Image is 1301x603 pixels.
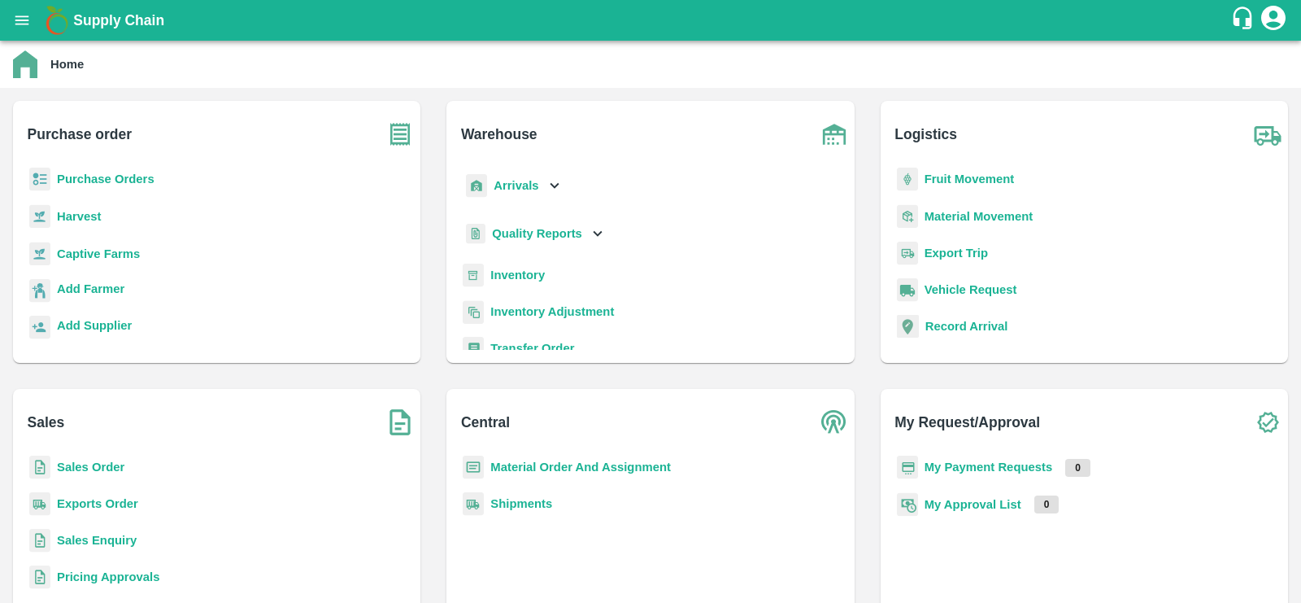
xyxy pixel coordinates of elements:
img: shipments [463,492,484,516]
img: payment [897,456,918,479]
a: Inventory [490,269,545,282]
b: Central [461,411,510,434]
p: 0 [1065,459,1090,477]
img: central [814,402,855,443]
a: Export Trip [925,247,988,260]
img: whTransfer [463,337,484,360]
img: sales [29,456,50,479]
img: fruit [897,168,918,191]
b: Warehouse [461,123,537,146]
a: Inventory Adjustment [490,305,614,318]
b: Purchase order [28,123,132,146]
a: Add Supplier [57,317,132,339]
img: centralMaterial [463,456,484,479]
b: Home [50,58,84,71]
a: Material Order And Assignment [490,461,671,474]
a: Supply Chain [73,9,1230,32]
a: Purchase Orders [57,173,154,186]
img: purchase [380,114,420,155]
a: Material Movement [925,210,1033,223]
a: Record Arrival [925,320,1008,333]
b: Add Supplier [57,319,132,332]
b: Add Farmer [57,282,124,295]
img: home [13,50,37,78]
img: harvest [29,242,50,266]
a: Transfer Order [490,342,574,355]
button: open drawer [3,2,41,39]
p: 0 [1034,496,1060,513]
b: Supply Chain [73,12,164,28]
img: reciept [29,168,50,191]
a: Add Farmer [57,280,124,302]
img: recordArrival [897,315,919,338]
div: Arrivals [463,168,563,204]
a: Captive Farms [57,247,140,260]
div: customer-support [1230,6,1259,35]
img: delivery [897,242,918,265]
img: approval [897,492,918,517]
b: Quality Reports [492,227,582,240]
img: qualityReport [466,224,485,244]
b: Sales [28,411,65,434]
a: Pricing Approvals [57,570,159,583]
a: My Approval List [925,498,1021,511]
img: farmer [29,279,50,303]
img: logo [41,4,73,37]
b: Logistics [894,123,957,146]
img: inventory [463,300,484,324]
img: soSales [380,402,420,443]
img: whInventory [463,264,484,287]
b: Arrivals [494,179,538,192]
img: shipments [29,492,50,516]
a: Sales Order [57,461,124,474]
img: harvest [29,204,50,229]
a: Fruit Movement [925,173,1015,186]
a: Exports Order [57,497,138,510]
img: warehouse [814,114,855,155]
a: Shipments [490,497,552,510]
a: My Payment Requests [925,461,1053,474]
img: whArrival [466,174,487,198]
a: Harvest [57,210,101,223]
a: Vehicle Request [925,283,1017,296]
img: supplier [29,316,50,339]
img: truck [1247,114,1288,155]
img: sales [29,529,50,553]
b: My Request/Approval [894,411,1040,434]
img: material [897,204,918,229]
img: sales [29,566,50,589]
img: vehicle [897,278,918,302]
div: Quality Reports [463,217,607,251]
img: check [1247,402,1288,443]
a: Sales Enquiry [57,534,137,547]
div: account of current user [1259,3,1288,37]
